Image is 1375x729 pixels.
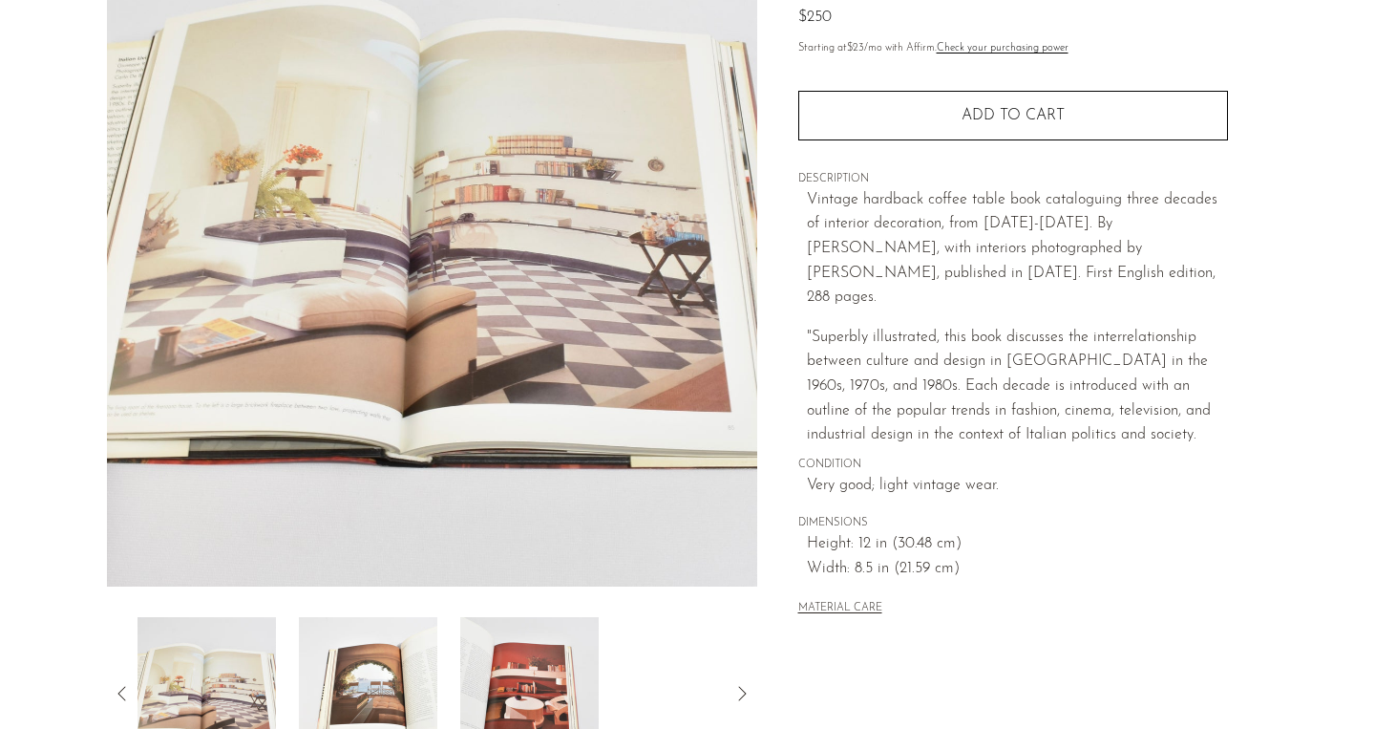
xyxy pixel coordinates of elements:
a: Check your purchasing power - Learn more about Affirm Financing (opens in modal) [937,43,1068,54]
button: MATERIAL CARE [798,602,882,616]
span: DIMENSIONS [798,515,1228,532]
span: $23 [847,43,864,54]
p: Starting at /mo with Affirm. [798,40,1228,57]
span: DESCRIPTION [798,171,1228,188]
span: $250 [798,10,832,25]
p: "Superbly illustrated, this book discusses the interrelationship between culture and design in [G... [807,326,1228,448]
span: Add to cart [962,108,1065,123]
span: Width: 8.5 in (21.59 cm) [807,557,1228,582]
span: Very good; light vintage wear. [807,474,1228,499]
button: Add to cart [798,91,1228,140]
span: CONDITION [798,457,1228,474]
span: Height: 12 in (30.48 cm) [807,532,1228,557]
p: Vintage hardback coffee table book cataloguing three decades of interior decoration, from [DATE]-... [807,188,1228,311]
